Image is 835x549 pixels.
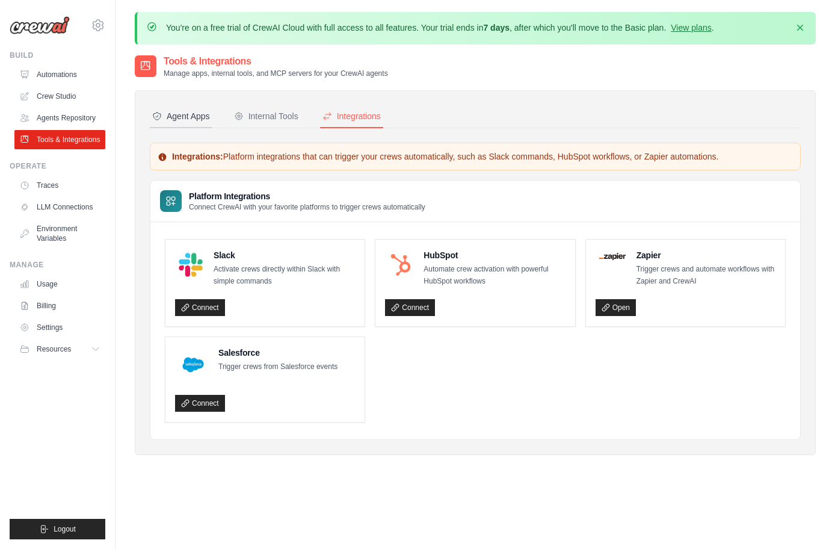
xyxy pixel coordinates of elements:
a: Agents Repository [14,108,105,128]
button: Logout [10,519,105,539]
h4: Zapier [636,249,775,261]
strong: 7 days [483,23,510,33]
a: Tools & Integrations [14,130,105,149]
p: Trigger crews and automate workflows with Zapier and CrewAI [636,264,775,287]
p: Platform integrations that can trigger your crews automatically, such as Slack commands, HubSpot ... [158,150,793,163]
strong: Integrations: [172,152,223,161]
div: Internal Tools [234,110,298,122]
img: Slack Logo [179,253,203,277]
a: Environment Variables [14,219,105,248]
a: LLM Connections [14,197,105,217]
div: Integrations [322,110,381,122]
a: Billing [14,296,105,315]
a: Connect [175,395,225,412]
a: Usage [14,274,105,294]
p: Manage apps, internal tools, and MCP servers for your CrewAI agents [164,69,388,78]
button: Agent Apps [150,105,212,128]
div: Agent Apps [152,110,210,122]
img: HubSpot Logo [389,253,413,277]
span: Resources [37,344,71,354]
span: Logout [54,524,76,534]
button: Resources [14,340,105,359]
a: Connect [175,299,225,316]
p: Activate crews directly within Slack with simple commands [214,264,355,287]
div: Operate [10,161,105,171]
p: Connect CrewAI with your favorite platforms to trigger crews automatically [189,202,425,212]
img: Zapier Logo [599,253,626,260]
p: You're on a free trial of CrewAI Cloud with full access to all features. Your trial ends in , aft... [166,22,714,34]
button: Internal Tools [232,105,301,128]
a: Settings [14,318,105,337]
div: Build [10,51,105,60]
a: Connect [385,299,435,316]
h2: Tools & Integrations [164,54,388,69]
img: Salesforce Logo [179,350,208,379]
h4: Salesforce [218,347,337,359]
p: Automate crew activation with powerful HubSpot workflows [424,264,565,287]
a: Crew Studio [14,87,105,106]
button: Integrations [320,105,383,128]
a: Automations [14,65,105,84]
img: Logo [10,16,70,34]
h4: HubSpot [424,249,565,261]
h4: Slack [214,249,355,261]
a: Open [596,299,636,316]
p: Trigger crews from Salesforce events [218,361,337,373]
h3: Platform Integrations [189,190,425,202]
a: Traces [14,176,105,195]
a: View plans [671,23,711,33]
div: Manage [10,260,105,270]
